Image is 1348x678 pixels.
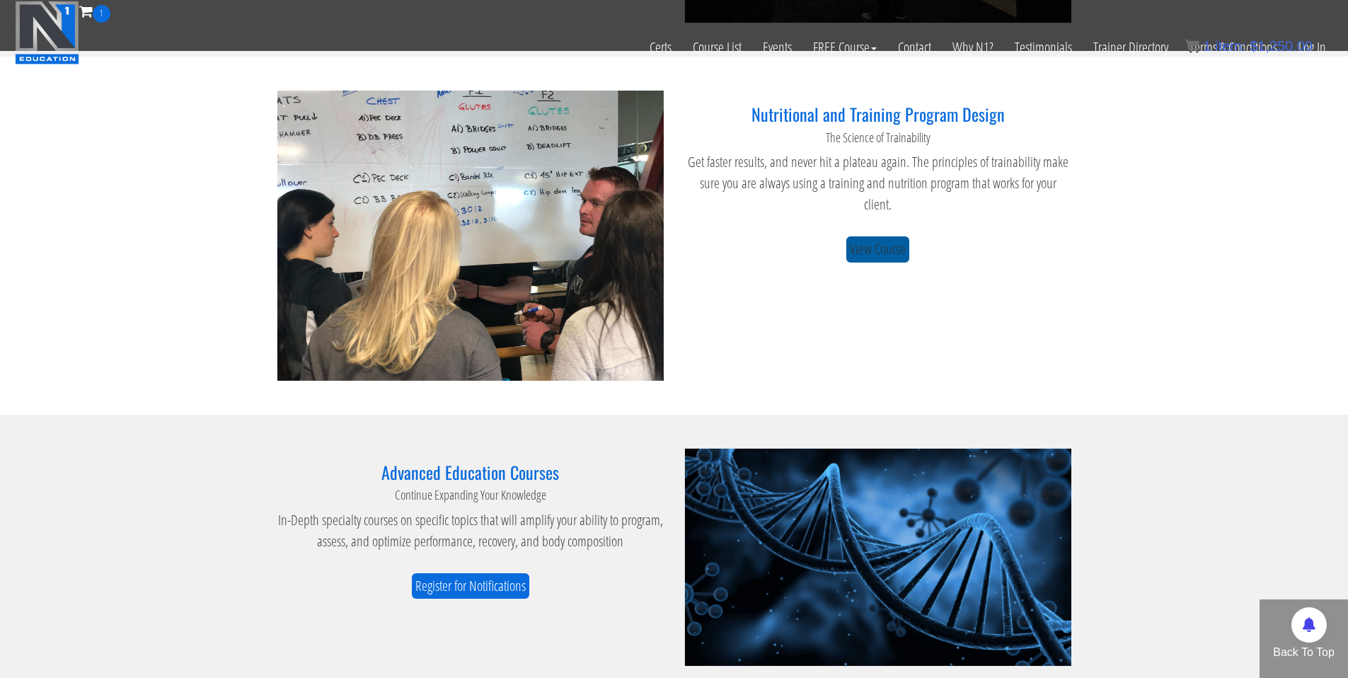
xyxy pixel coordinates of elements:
span: $ [1250,38,1257,54]
a: Events [752,23,802,72]
a: Why N1? [942,23,1004,72]
p: Back To Top [1260,644,1348,661]
h3: Nutritional and Training Program Design [685,105,1071,123]
p: In-Depth specialty courses on specific topics that will amplify your ability to program, assess, ... [277,510,664,552]
a: Terms & Conditions [1179,23,1288,72]
a: Trainer Directory [1083,23,1179,72]
a: 1 item: $1,250.00 [1185,38,1313,54]
img: n1-education [15,1,79,64]
a: Log In [1288,23,1337,72]
h4: Continue Expanding Your Knowledge [277,488,664,502]
a: Course List [682,23,752,72]
a: Register for Notifications [412,573,529,599]
a: FREE Course [802,23,887,72]
a: Contact [887,23,942,72]
h4: The Science of Trainability [685,131,1071,145]
a: Testimonials [1004,23,1083,72]
img: icon11.png [1185,39,1199,53]
span: 1 [1203,38,1211,54]
h3: Advanced Education Courses [277,463,664,481]
img: n1-advanced-education-courses [685,449,1071,666]
img: n1-nutritional-training-program-design [277,91,664,381]
bdi: 1,250.00 [1250,38,1313,54]
span: item: [1215,38,1245,54]
a: Certs [639,23,682,72]
a: 1 [79,1,110,21]
a: View Course [846,236,909,263]
p: Get faster results, and never hit a plateau again. The principles of trainability make sure you a... [685,151,1071,215]
span: 1 [93,5,110,23]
